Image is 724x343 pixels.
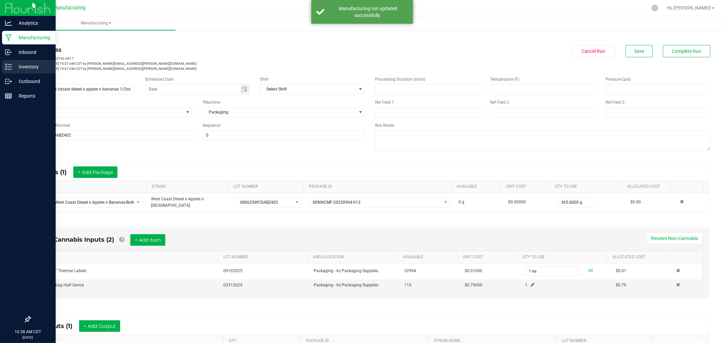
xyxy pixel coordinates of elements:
[5,93,12,99] inline-svg: Reports
[42,283,84,287] span: Flower bag Half Ounce
[525,283,527,287] span: 1
[5,78,12,85] inline-svg: Outbound
[616,268,626,273] span: $0.01
[38,168,73,176] span: Inputs (1)
[328,5,408,19] div: Manufacturing run updated successfully.
[465,283,482,287] span: $0.79000
[647,233,703,244] button: Receive Non-Cannabis
[151,197,204,208] span: West Coast Diesel x Apples n [GEOGRAPHIC_DATA]
[30,66,365,71] p: [DATE] 10:37 AM CDT by [PERSON_NAME][EMAIL_ADDRESS][PERSON_NAME][DOMAIN_NAME]
[613,255,665,260] a: Allocated CostSortable
[314,268,378,273] span: Packaging - In
[223,283,242,287] span: 03312025
[626,45,653,57] button: Save
[12,63,53,71] p: Inventory
[403,255,455,260] a: AVAILABLESortable
[314,283,378,287] span: Packaging - In
[676,184,701,189] a: Sortable
[651,5,659,11] div: Manage settings
[145,77,173,82] span: Scheduled Date
[313,200,361,205] span: SDNNCMF-20250904-013
[490,77,520,82] span: Temperature (F)
[3,329,53,335] p: 10:38 AM CDT
[589,266,593,275] a: All
[606,77,631,82] span: Pressure (psi)
[375,100,394,105] span: Ref Field 1
[5,34,12,41] inline-svg: Manufacturing
[340,283,378,287] span: | Packaging Supplies
[313,255,395,260] a: AREA/LOCATIONSortable
[30,107,184,117] span: Packaging
[506,184,547,189] a: Unit CostSortable
[606,100,625,105] span: Ref Field 3
[581,48,605,54] span: Cancel Run
[3,335,53,340] p: [DATE]
[5,63,12,70] inline-svg: Inventory
[16,20,175,26] span: Manufacturing
[375,77,426,82] span: Processing Duration (mins)
[5,20,12,26] inline-svg: Analytics
[523,255,605,260] a: QTY TO USESortable
[12,77,53,85] p: Outbound
[119,236,124,243] a: Add Non-Cannabis items that were also consumed in the run (e.g. gloves and packaging); Also add N...
[16,16,175,31] a: Manufacturing
[627,184,668,189] a: Allocated CostSortable
[616,283,626,287] span: $0.79
[508,200,526,204] span: $0.00000
[663,45,710,57] button: Complete Run
[340,268,378,273] span: | Packaging Supplies
[38,236,114,243] span: Non-Cannabis Inputs (2)
[672,48,702,54] span: Complete Run
[36,184,144,189] a: ITEMSortable
[30,45,365,54] div: In Progress
[672,255,694,260] a: Sortable
[260,84,356,94] span: Select Shift
[203,107,356,117] span: Packaging
[462,200,464,204] span: g
[309,184,448,189] a: PACKAGE IDSortable
[5,49,12,56] inline-svg: Inbound
[375,123,394,128] span: Run Notes
[12,19,53,27] p: Analytics
[667,5,711,11] span: Hi, [PERSON_NAME]!
[223,255,305,260] a: LOT NUMBERSortable
[404,283,411,287] span: 115
[79,320,120,332] button: + Add Output
[42,268,86,273] span: 1.5" x 1" Thermal Labels
[203,123,220,128] span: Sequence
[404,268,416,273] span: 32994
[30,61,365,66] p: [DATE] 10:37 AM CDT by [PERSON_NAME][EMAIL_ADDRESS][PERSON_NAME][DOMAIN_NAME]
[234,184,301,189] a: LOT NUMBERSortable
[12,34,53,42] p: Manufacturing
[260,77,268,82] span: Shift
[555,184,619,189] a: QTY TO USESortable
[145,84,240,94] input: Date
[240,84,250,94] span: Toggle calendar
[36,198,134,207] span: Flower-West Coast Diesel x Apples n Bananas-Bulk
[35,197,143,207] span: NO DATA FOUND
[310,197,450,207] span: NO DATA FOUND
[571,45,615,57] button: Cancel Run
[490,100,509,105] span: Ref Field 2
[53,5,86,11] span: Manufacturing
[73,166,117,178] button: + Add Package
[204,100,220,105] span: Machine
[457,184,498,189] a: AVAILABLESortable
[43,255,215,260] a: ITEMSortable
[634,48,644,54] span: Save
[465,268,482,273] span: $0.01000
[30,56,365,61] p: MP-20250923153742-6817
[463,255,515,260] a: Unit CostSortable
[12,48,53,56] p: Inbound
[459,200,461,204] span: 0
[38,322,79,330] span: Outputs (1)
[12,92,53,100] p: Reports
[260,84,365,94] span: NO DATA FOUND
[630,200,641,204] span: $0.00
[223,268,242,273] span: 09102025
[152,184,226,189] a: STRAINSortable
[130,234,165,246] button: + Add Item
[234,198,293,207] span: 080625WCDABZ402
